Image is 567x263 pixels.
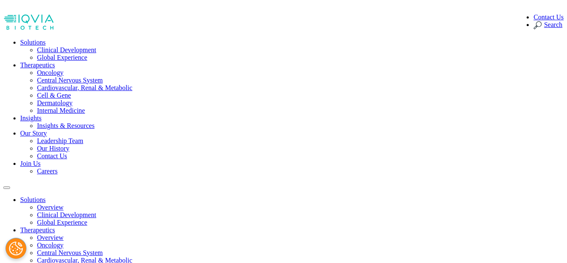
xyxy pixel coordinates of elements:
a: Our Story [20,130,47,137]
a: Solutions [20,196,45,203]
a: Our History [37,145,69,152]
a: Overview [37,204,63,211]
a: Contact Us [533,13,564,21]
a: Global Experience [37,54,87,61]
a: Dermatology [37,99,72,106]
img: search.svg [533,21,542,29]
a: Therapeutics [20,61,55,69]
a: Insights [20,114,42,122]
img: biotech-logo.svg [3,13,54,30]
button: Cookies Settings [5,238,26,259]
a: Central Nervous System [37,249,103,256]
a: Careers [37,167,58,175]
a: Global Experience [37,219,87,226]
a: Internal Medicine [37,107,85,114]
a: Therapeutics [20,226,55,234]
a: Leadership Team [37,137,83,144]
a: Overview [37,234,63,241]
a: Oncology [37,69,63,76]
a: Contact Us [37,152,67,159]
a: Solutions [20,39,45,46]
a: Cell & Gene [37,92,71,99]
a: Search [533,21,562,28]
a: Central Nervous System [37,77,103,84]
a: Clinical Development [37,46,96,53]
a: Clinical Development [37,211,96,218]
a: Insights & Resources [37,122,95,129]
a: Join Us [20,160,40,167]
a: Oncology [37,242,63,249]
a: Cardiovascular, Renal & Metabolic [37,84,132,91]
